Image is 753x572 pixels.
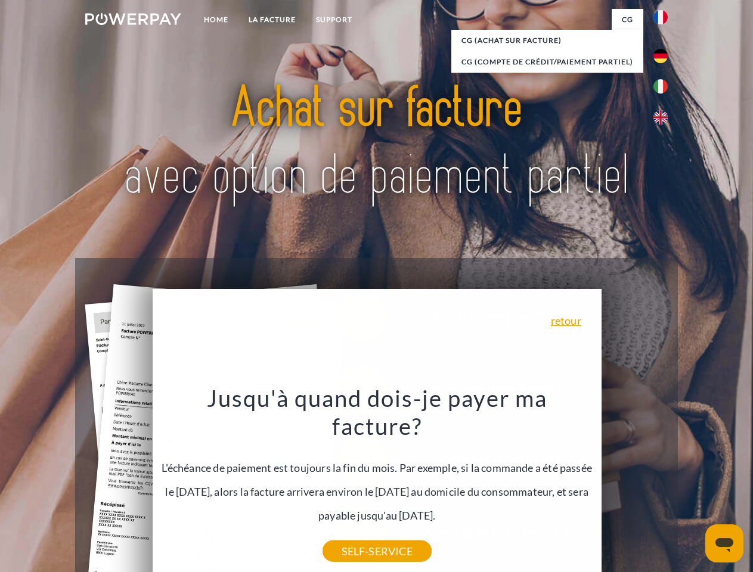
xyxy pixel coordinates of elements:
[551,315,581,326] a: retour
[653,110,668,125] img: en
[323,540,432,562] a: SELF-SERVICE
[159,384,594,441] h3: Jusqu'à quand dois-je payer ma facture?
[653,49,668,63] img: de
[451,30,643,51] a: CG (achat sur facture)
[114,57,639,228] img: title-powerpay_fr.svg
[705,524,743,562] iframe: Bouton de lancement de la fenêtre de messagerie
[159,384,594,551] div: L'échéance de paiement est toujours la fin du mois. Par exemple, si la commande a été passée le [...
[653,79,668,94] img: it
[653,10,668,24] img: fr
[306,9,362,30] a: Support
[451,51,643,73] a: CG (Compte de crédit/paiement partiel)
[194,9,238,30] a: Home
[85,13,181,25] img: logo-powerpay-white.svg
[612,9,643,30] a: CG
[238,9,306,30] a: LA FACTURE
